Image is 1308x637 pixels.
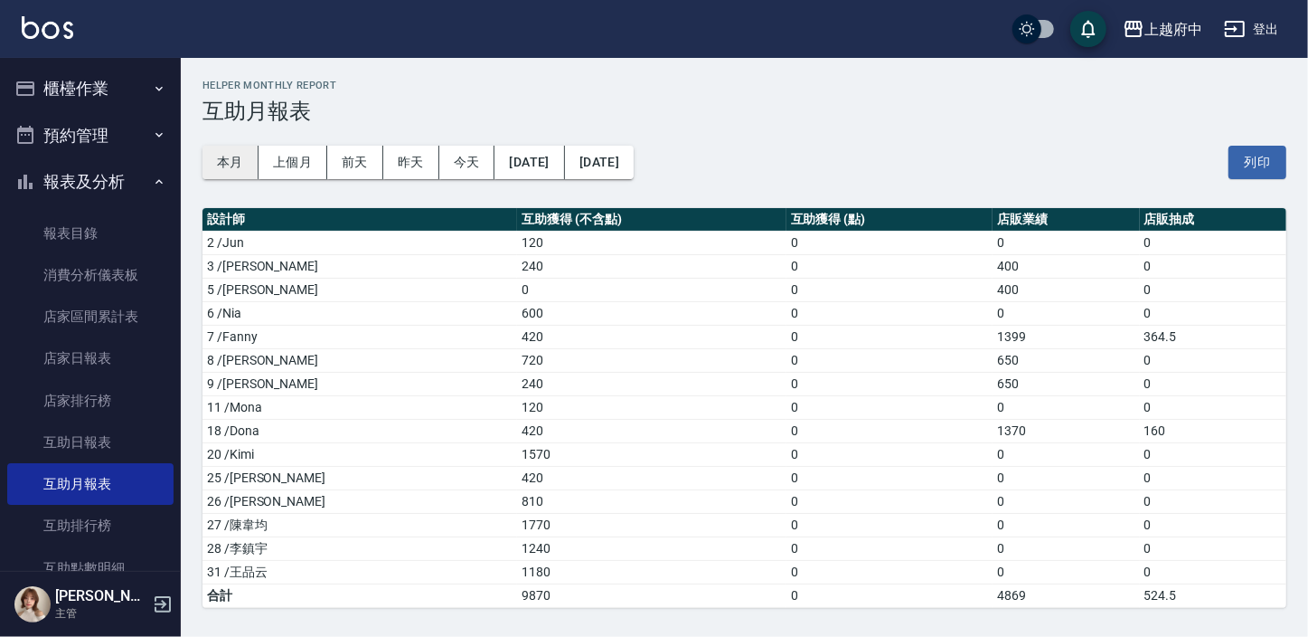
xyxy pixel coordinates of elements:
[786,208,993,232] th: 互助獲得 (點)
[7,158,174,205] button: 報表及分析
[993,254,1139,278] td: 400
[202,146,259,179] button: 本月
[202,80,1286,91] h2: Helper Monthly Report
[993,560,1139,584] td: 0
[1140,278,1286,301] td: 0
[1140,231,1286,254] td: 0
[993,537,1139,560] td: 0
[786,490,993,513] td: 0
[517,490,786,513] td: 810
[202,208,517,232] th: 設計師
[993,584,1139,607] td: 4869
[517,301,786,325] td: 600
[202,231,517,254] td: 2 /Jun
[7,338,174,379] a: 店家日報表
[1140,325,1286,348] td: 364.5
[202,560,517,584] td: 31 /王品云
[993,278,1139,301] td: 400
[202,325,517,348] td: 7 /Fanny
[55,605,147,622] p: 主管
[786,442,993,466] td: 0
[786,419,993,442] td: 0
[786,513,993,537] td: 0
[1140,442,1286,466] td: 0
[786,231,993,254] td: 0
[786,372,993,395] td: 0
[993,490,1139,513] td: 0
[993,231,1139,254] td: 0
[202,278,517,301] td: 5 /[PERSON_NAME]
[517,584,786,607] td: 9870
[517,208,786,232] th: 互助獲得 (不含點)
[55,587,147,605] h5: [PERSON_NAME]
[7,380,174,422] a: 店家排行榜
[1144,18,1202,41] div: 上越府中
[786,301,993,325] td: 0
[517,395,786,419] td: 120
[1140,560,1286,584] td: 0
[1140,584,1286,607] td: 524.5
[7,112,174,159] button: 預約管理
[517,278,786,301] td: 0
[786,278,993,301] td: 0
[494,146,564,179] button: [DATE]
[1140,466,1286,490] td: 0
[786,584,993,607] td: 0
[517,254,786,278] td: 240
[993,372,1139,395] td: 650
[202,466,517,490] td: 25 /[PERSON_NAME]
[1140,301,1286,325] td: 0
[1228,146,1286,179] button: 列印
[22,16,73,39] img: Logo
[786,325,993,348] td: 0
[7,463,174,505] a: 互助月報表
[993,513,1139,537] td: 0
[7,296,174,338] a: 店家區間累計表
[202,584,517,607] td: 合計
[786,466,993,490] td: 0
[517,466,786,490] td: 420
[993,466,1139,490] td: 0
[517,419,786,442] td: 420
[7,422,174,463] a: 互助日報表
[1140,254,1286,278] td: 0
[993,301,1139,325] td: 0
[1140,372,1286,395] td: 0
[383,146,439,179] button: 昨天
[786,537,993,560] td: 0
[1140,490,1286,513] td: 0
[327,146,383,179] button: 前天
[786,348,993,372] td: 0
[786,395,993,419] td: 0
[1140,419,1286,442] td: 160
[517,513,786,537] td: 1770
[202,442,517,466] td: 20 /Kimi
[202,537,517,560] td: 28 /李鎮宇
[202,301,517,325] td: 6 /Nia
[786,560,993,584] td: 0
[517,325,786,348] td: 420
[517,231,786,254] td: 120
[259,146,327,179] button: 上個月
[7,505,174,547] a: 互助排行榜
[517,348,786,372] td: 720
[7,254,174,296] a: 消費分析儀表板
[202,490,517,513] td: 26 /[PERSON_NAME]
[202,208,1286,608] table: a dense table
[202,254,517,278] td: 3 /[PERSON_NAME]
[7,213,174,254] a: 報表目錄
[993,419,1139,442] td: 1370
[993,325,1139,348] td: 1399
[993,208,1139,232] th: 店販業績
[7,547,174,589] a: 互助點數明細
[517,442,786,466] td: 1570
[202,419,517,442] td: 18 /Dona
[786,254,993,278] td: 0
[1140,537,1286,560] td: 0
[202,513,517,537] td: 27 /陳韋均
[993,395,1139,419] td: 0
[1140,348,1286,372] td: 0
[1115,11,1209,48] button: 上越府中
[202,348,517,372] td: 8 /[PERSON_NAME]
[993,348,1139,372] td: 650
